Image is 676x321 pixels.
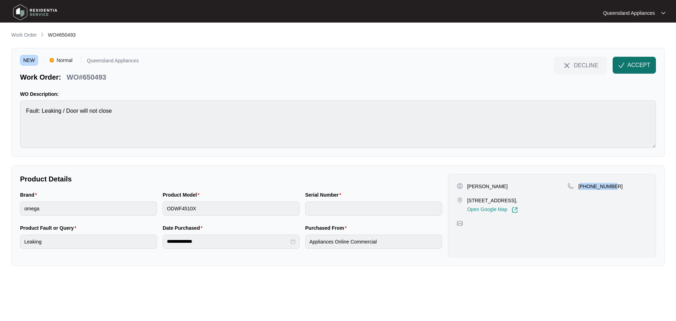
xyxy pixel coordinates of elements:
[54,55,75,66] span: Normal
[20,72,61,82] p: Work Order:
[20,224,79,232] label: Product Fault or Query
[467,183,508,190] p: [PERSON_NAME]
[618,62,625,68] img: check-Icon
[167,238,289,245] input: Date Purchased
[457,220,463,227] img: map-pin
[163,191,202,198] label: Product Model
[613,57,656,74] button: check-IconACCEPT
[11,31,37,38] p: Work Order
[50,58,54,62] img: Vercel Logo
[305,191,344,198] label: Serial Number
[20,100,656,148] textarea: Fault: Leaking / Door will not close
[574,61,598,69] span: DECLINE
[163,224,205,232] label: Date Purchased
[20,202,157,216] input: Brand
[67,72,106,82] p: WO#650493
[467,207,518,213] a: Open Google Map
[48,32,76,38] span: WO#650493
[20,191,40,198] label: Brand
[20,235,157,249] input: Product Fault or Query
[11,2,60,23] img: residentia service logo
[457,183,463,189] img: user-pin
[578,183,622,190] p: [PHONE_NUMBER]
[568,183,574,189] img: map-pin
[87,58,139,66] p: Queensland Appliances
[554,57,607,74] button: close-IconDECLINE
[627,61,650,69] span: ACCEPT
[457,197,463,203] img: map-pin
[20,174,442,184] p: Product Details
[305,235,442,249] input: Purchased From
[20,55,38,66] span: NEW
[163,202,300,216] input: Product Model
[20,91,656,98] p: WO Description:
[305,202,442,216] input: Serial Number
[305,224,350,232] label: Purchased From
[661,11,665,15] img: dropdown arrow
[39,32,45,37] img: chevron-right
[10,31,38,39] a: Work Order
[467,197,518,204] p: [STREET_ADDRESS],
[512,207,518,213] img: Link-External
[563,61,571,70] img: close-Icon
[603,10,655,17] p: Queensland Appliances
